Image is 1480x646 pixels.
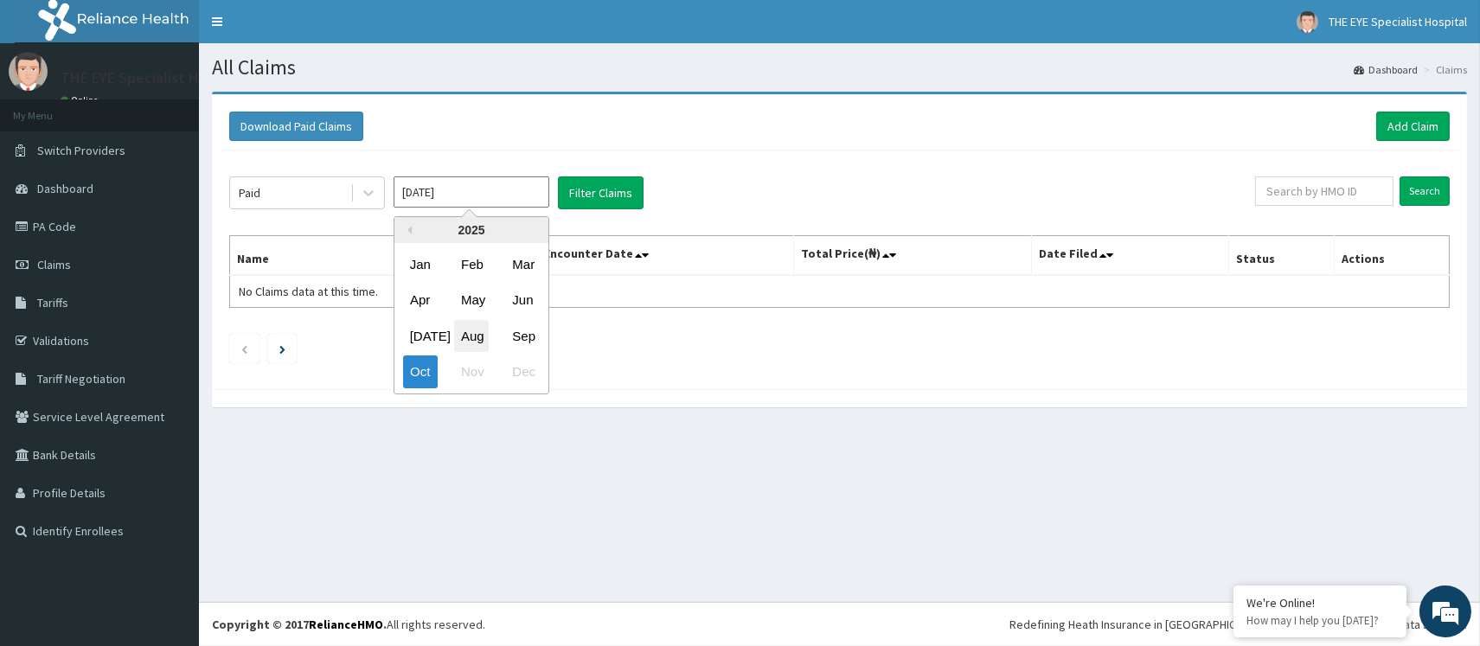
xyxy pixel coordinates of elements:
[1255,176,1394,206] input: Search by HMO ID
[454,320,489,352] div: Choose August 2025
[403,285,438,317] div: Choose April 2025
[1335,236,1450,276] th: Actions
[239,184,260,201] div: Paid
[1246,613,1394,628] p: How may I help you today?
[37,371,125,387] span: Tariff Negotiation
[309,617,383,632] a: RelianceHMO
[403,226,412,234] button: Previous Year
[9,52,48,91] img: User Image
[1228,236,1335,276] th: Status
[32,86,70,130] img: d_794563401_company_1708531726252_794563401
[1246,595,1394,611] div: We're Online!
[212,56,1467,79] h1: All Claims
[403,248,438,280] div: Choose January 2025
[61,70,246,86] p: THE EYE Specialist Hospital
[394,176,549,208] input: Select Month and Year
[1376,112,1450,141] a: Add Claim
[454,248,489,280] div: Choose February 2025
[1354,62,1418,77] a: Dashboard
[1009,616,1467,633] div: Redefining Heath Insurance in [GEOGRAPHIC_DATA] using Telemedicine and Data Science!
[1032,236,1229,276] th: Date Filed
[37,143,125,158] span: Switch Providers
[403,320,438,352] div: Choose July 2025
[240,341,248,356] a: Previous page
[1297,11,1318,33] img: User Image
[199,602,1480,646] footer: All rights reserved.
[212,617,387,632] strong: Copyright © 2017 .
[230,236,537,276] th: Name
[1400,176,1450,206] input: Search
[100,206,239,381] span: We're online!
[394,246,548,390] div: month 2025-10
[1419,62,1467,77] li: Claims
[37,257,71,272] span: Claims
[37,181,93,196] span: Dashboard
[454,285,489,317] div: Choose May 2025
[279,341,285,356] a: Next page
[794,236,1032,276] th: Total Price(₦)
[61,94,102,106] a: Online
[239,284,378,299] span: No Claims data at this time.
[403,356,438,388] div: Choose October 2025
[558,176,644,209] button: Filter Claims
[505,285,540,317] div: Choose June 2025
[229,112,363,141] button: Download Paid Claims
[90,97,291,119] div: Chat with us now
[505,248,540,280] div: Choose March 2025
[1329,14,1467,29] span: THE EYE Specialist Hospital
[284,9,325,50] div: Minimize live chat window
[537,236,794,276] th: Encounter Date
[37,295,68,310] span: Tariffs
[505,320,540,352] div: Choose September 2025
[394,217,548,243] div: 2025
[9,448,330,508] textarea: Type your message and hit 'Enter'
